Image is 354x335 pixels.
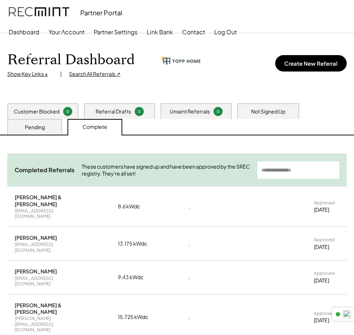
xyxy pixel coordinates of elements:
div: Show Key Links ↓ [7,70,53,78]
div: 0 [64,109,71,114]
div: Not Signed Up [251,108,285,115]
div: [EMAIL_ADDRESS][DOMAIN_NAME] [15,208,84,219]
div: [PERSON_NAME] [15,234,57,241]
button: Dashboard [9,25,39,39]
div: [PERSON_NAME] & [PERSON_NAME] [15,302,84,315]
div: [DATE] [314,243,329,251]
div: , [189,241,190,247]
div: Referral Drafts [96,108,131,115]
div: , [189,315,190,320]
div: 0 [136,109,143,114]
button: Contact [182,25,205,39]
div: Completed Referrals [15,166,74,174]
button: Partner Settings [94,25,138,39]
div: Partner Portal [80,8,122,17]
div: 15.725 kWdc [118,313,154,321]
div: 8.6 kWdc [118,203,154,210]
div: 13.175 kWdc [118,240,154,247]
div: , [189,204,190,210]
button: Create New Referral [275,55,347,72]
div: 9.43 kWdc [118,274,154,281]
div: Unsent Referrals [170,108,210,115]
div: Approved [314,311,335,316]
div: Complete [82,123,107,131]
div: | [60,70,62,78]
div: [DATE] [314,277,329,284]
div: [DATE] [314,317,329,324]
div: [EMAIL_ADDRESS][DOMAIN_NAME] [15,276,84,287]
div: [PERSON_NAME] & [PERSON_NAME] [15,194,84,207]
div: , [189,275,190,281]
div: Customer Blocked [14,108,59,115]
div: [EMAIL_ADDRESS][DOMAIN_NAME] [15,242,84,253]
div: Approved [314,200,335,206]
div: Approved [314,270,335,276]
div: Pending [25,124,45,131]
button: Link Bank [147,25,173,39]
div: 0 [215,109,222,114]
div: [PERSON_NAME][EMAIL_ADDRESS][DOMAIN_NAME] [15,316,84,333]
div: [PERSON_NAME] [15,268,57,274]
div: Search All Referrals ↗ [69,70,120,78]
img: cropped-topp-home-logo.png [160,55,200,65]
h1: Referral Dashboard [7,51,135,69]
div: These customers have signed up and have been approved by the SREC registry. They're all set! [82,163,250,177]
button: Your Account [49,25,85,39]
button: Log Out [214,25,237,39]
div: [DATE] [314,206,329,213]
div: Approved [314,237,335,243]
